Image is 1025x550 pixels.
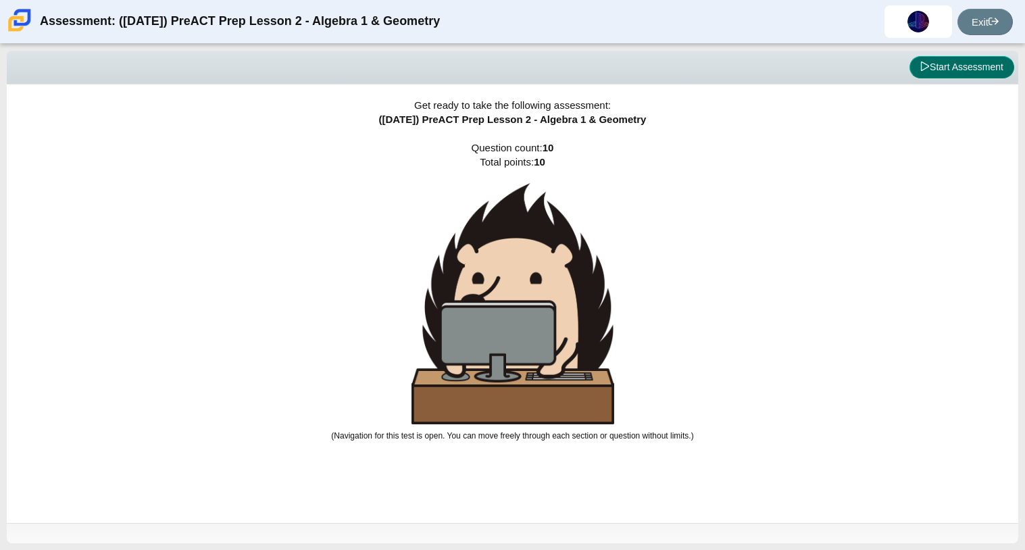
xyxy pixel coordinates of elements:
button: Start Assessment [909,56,1014,79]
b: 10 [543,142,554,153]
small: (Navigation for this test is open. You can move freely through each section or question without l... [331,431,693,441]
span: Question count: Total points: [331,142,693,441]
span: Get ready to take the following assessment: [414,99,611,111]
img: hedgehog-behind-computer-large.png [411,183,614,424]
span: ([DATE]) PreACT Prep Lesson 2 - Algebra 1 & Geometry [379,114,647,125]
b: 10 [534,156,545,168]
div: Assessment: ([DATE]) PreACT Prep Lesson 2 - Algebra 1 & Geometry [40,5,440,38]
img: nishon.felker.ClfNor [907,11,929,32]
a: Exit [957,9,1013,35]
a: Carmen School of Science & Technology [5,25,34,36]
img: Carmen School of Science & Technology [5,6,34,34]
